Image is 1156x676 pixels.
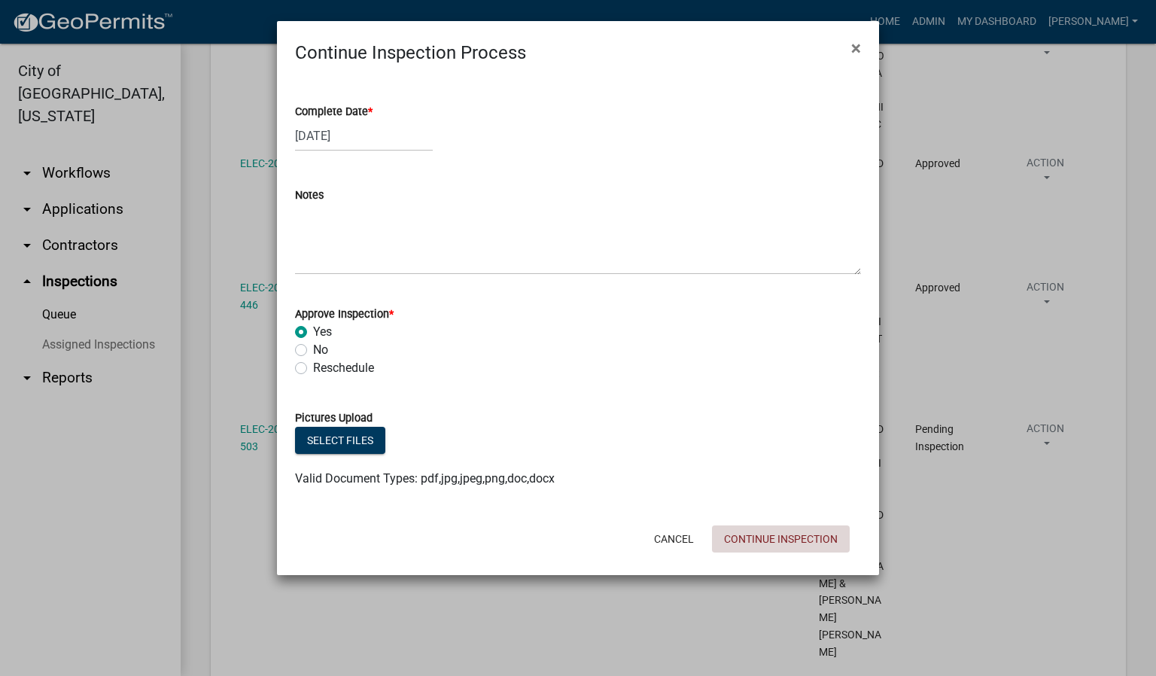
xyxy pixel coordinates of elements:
[295,190,324,201] label: Notes
[642,525,706,553] button: Cancel
[295,107,373,117] label: Complete Date
[295,120,433,151] input: mm/dd/yyyy
[295,309,394,320] label: Approve Inspection
[712,525,850,553] button: Continue Inspection
[851,38,861,59] span: ×
[295,413,373,424] label: Pictures Upload
[295,471,555,486] span: Valid Document Types: pdf,jpg,jpeg,png,doc,docx
[313,359,374,377] label: Reschedule
[295,427,385,454] button: Select files
[313,323,332,341] label: Yes
[313,341,328,359] label: No
[839,27,873,69] button: Close
[295,39,526,66] h4: Continue Inspection Process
